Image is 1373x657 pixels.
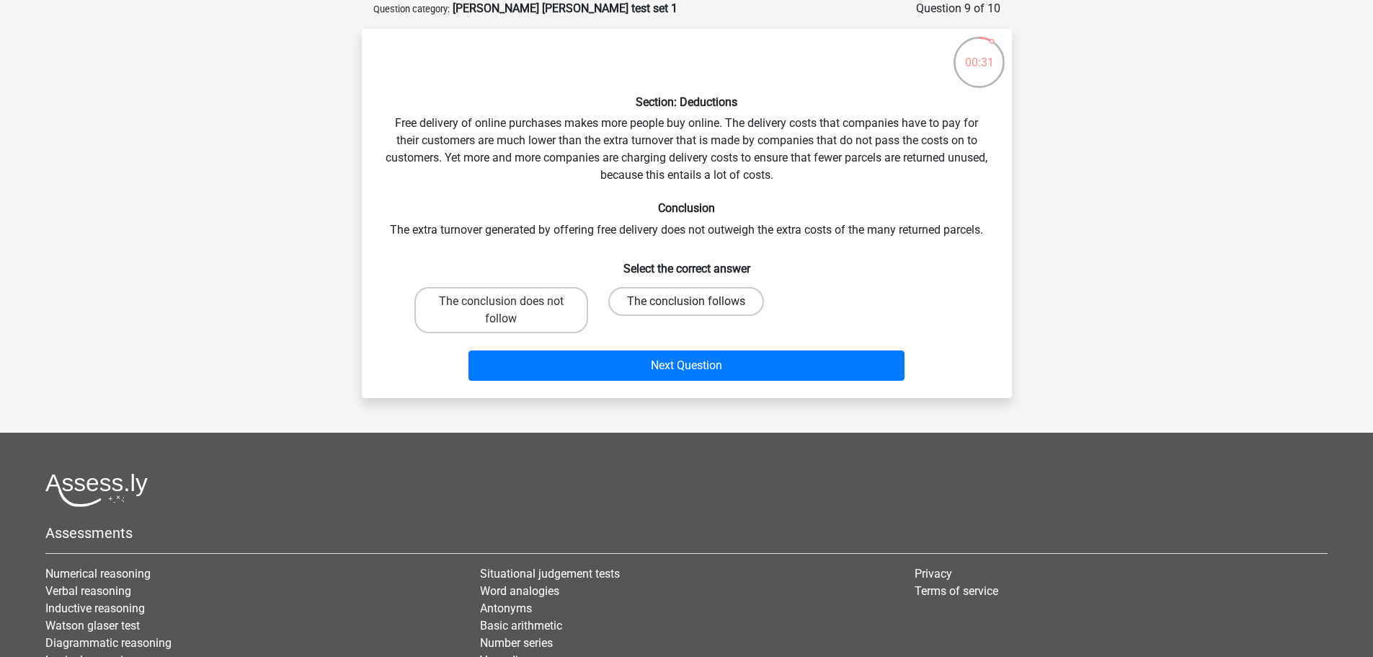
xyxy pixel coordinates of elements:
a: Verbal reasoning [45,584,131,598]
h5: Assessments [45,524,1328,542]
small: Question category: [373,4,450,14]
label: The conclusion follows [608,287,764,316]
a: Terms of service [915,584,998,598]
h6: Section: Deductions [385,95,989,109]
a: Watson glaser test [45,619,140,632]
label: The conclusion does not follow [414,287,588,333]
div: 00:31 [952,35,1006,71]
a: Situational judgement tests [480,567,620,581]
h6: Select the correct answer [385,250,989,275]
strong: [PERSON_NAME] [PERSON_NAME] test set 1 [453,1,677,15]
a: Word analogies [480,584,559,598]
a: Number series [480,636,553,650]
div: Free delivery of online purchases makes more people buy online. The delivery costs that companies... [368,40,1006,387]
h6: Conclusion [385,201,989,215]
a: Numerical reasoning [45,567,151,581]
a: Inductive reasoning [45,601,145,615]
a: Privacy [915,567,952,581]
a: Diagrammatic reasoning [45,636,172,650]
button: Next Question [468,350,905,381]
a: Antonyms [480,601,532,615]
img: Assessly logo [45,473,148,507]
a: Basic arithmetic [480,619,562,632]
